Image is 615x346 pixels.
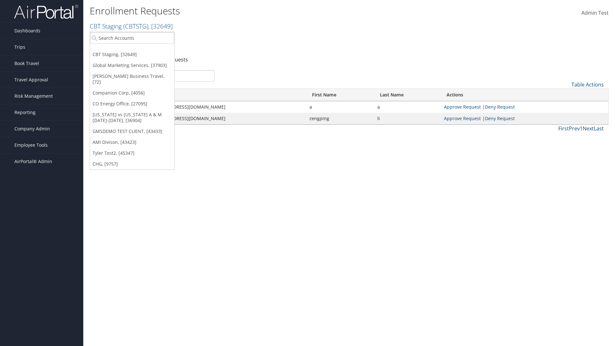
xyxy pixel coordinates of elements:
td: li [374,113,441,124]
a: Approve Request [444,104,481,110]
a: GMSDEMO TEST CLIENT, [43433] [90,126,174,137]
td: [EMAIL_ADDRESS][DOMAIN_NAME] [147,113,306,124]
a: Global Marketing Services, [37903] [90,60,174,71]
a: Prev [569,125,580,132]
a: Next [583,125,594,132]
td: | [441,101,608,113]
span: Book Travel [14,55,39,71]
a: AMI Divison, [43423] [90,137,174,148]
a: Last [594,125,604,132]
span: Risk Management [14,88,53,104]
input: Search Accounts [90,32,174,44]
a: Approve Request [444,115,481,121]
td: a [374,101,441,113]
span: ( CBTSTG ) [123,22,148,30]
a: CHG, [9757] [90,159,174,169]
th: Last Name: activate to sort column ascending [374,89,441,101]
a: CBT Staging [90,22,173,30]
img: airportal-logo.png [14,4,78,19]
th: Email: activate to sort column ascending [147,89,306,101]
span: Company Admin [14,121,50,137]
a: CO Energy Office, [27095] [90,98,174,109]
span: Employee Tools [14,137,48,153]
span: Dashboards [14,23,40,39]
a: [US_STATE] vs [US_STATE] A & M [DATE]-[DATE], [36904] [90,109,174,126]
th: First Name: activate to sort column ascending [306,89,374,101]
td: [EMAIL_ADDRESS][DOMAIN_NAME] [147,101,306,113]
a: [PERSON_NAME] Business Travel, [72] [90,71,174,87]
a: Deny Request [485,104,515,110]
td: a [306,101,374,113]
a: Tyler Test2, [45347] [90,148,174,159]
h1: Enrollment Requests [90,4,436,18]
a: 1 [580,125,583,132]
a: Table Actions [571,81,604,88]
td: zengping [306,113,374,124]
a: Companion Corp, [4056] [90,87,174,98]
span: Travel Approval [14,72,48,88]
td: | [441,113,608,124]
span: Trips [14,39,25,55]
span: Reporting [14,104,36,120]
th: Actions [441,89,608,101]
a: First [558,125,569,132]
span: , [ 32649 ] [148,22,173,30]
a: Deny Request [485,115,515,121]
span: Admin Test [581,9,609,16]
a: Admin Test [581,3,609,23]
span: AirPortal® Admin [14,153,52,169]
a: CBT Staging, [32649] [90,49,174,60]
